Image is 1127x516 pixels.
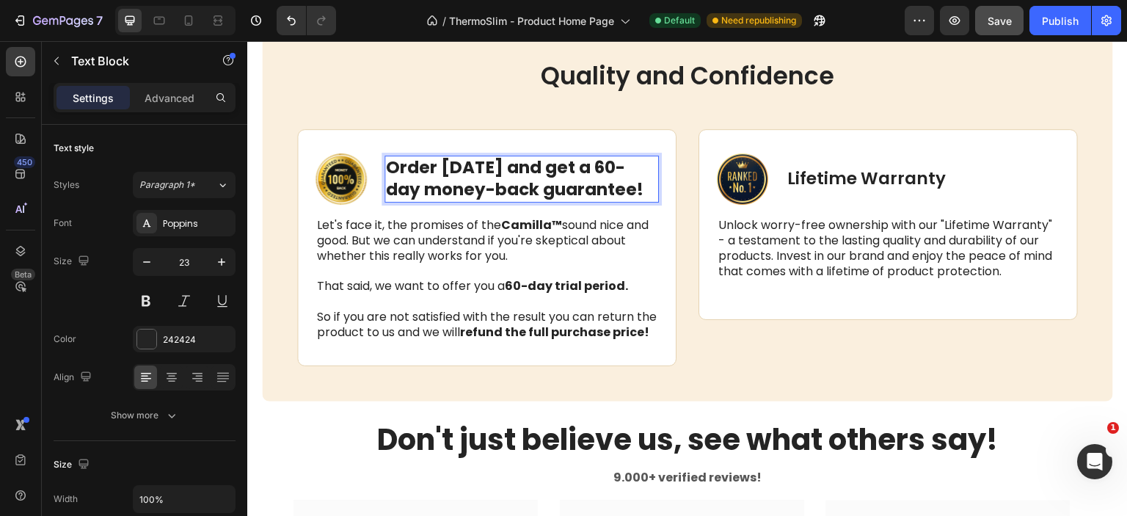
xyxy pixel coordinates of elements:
[213,283,402,299] strong: refund the full purchase price!
[14,156,35,168] div: 450
[471,177,811,238] p: Unlock worry-free ownership with our "Lifetime Warranty" - a testament to the lasting quality and...
[988,15,1012,27] span: Save
[721,14,796,27] span: Need republishing
[247,41,1127,516] iframe: Design area
[54,493,78,506] div: Width
[54,178,79,192] div: Styles
[11,269,35,280] div: Beta
[277,6,336,35] div: Undo/Redo
[134,486,235,512] input: Auto
[6,6,109,35] button: 7
[54,402,236,429] button: Show more
[1077,444,1112,479] iframe: Intercom live chat
[54,455,92,475] div: Size
[111,408,179,423] div: Show more
[254,175,315,192] strong: Camilla™
[133,172,236,198] button: Paragraph 1*
[54,368,95,388] div: Align
[163,217,232,230] div: Poppins
[139,178,195,192] span: Paragraph 1*
[1107,422,1119,434] span: 1
[54,142,94,155] div: Text style
[1042,13,1079,29] div: Publish
[54,252,92,272] div: Size
[470,112,521,164] img: gempages_581359953734796201-6679bb76-25b2-4c06-9857-604a11070939.png
[366,428,514,445] strong: 9.000+ verified reviews!
[258,236,381,253] strong: 60-day trial period.
[540,127,699,149] p: Lifetime Warranty
[71,52,196,70] p: Text Block
[54,217,72,230] div: Font
[54,333,76,346] div: Color
[70,238,410,253] p: That said, we want to offer you a
[975,6,1024,35] button: Save
[130,378,751,419] strong: Don't just believe us, see what others say!
[449,13,614,29] span: ThermoSlim - Product Home Page
[664,14,695,27] span: Default
[73,90,114,106] p: Settings
[145,90,194,106] p: Advanced
[96,12,103,29] p: 7
[70,269,410,299] p: So if you are not satisfied with the result you can return the product to us and we will
[163,333,232,346] div: 242424
[442,13,446,29] span: /
[1029,6,1091,35] button: Publish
